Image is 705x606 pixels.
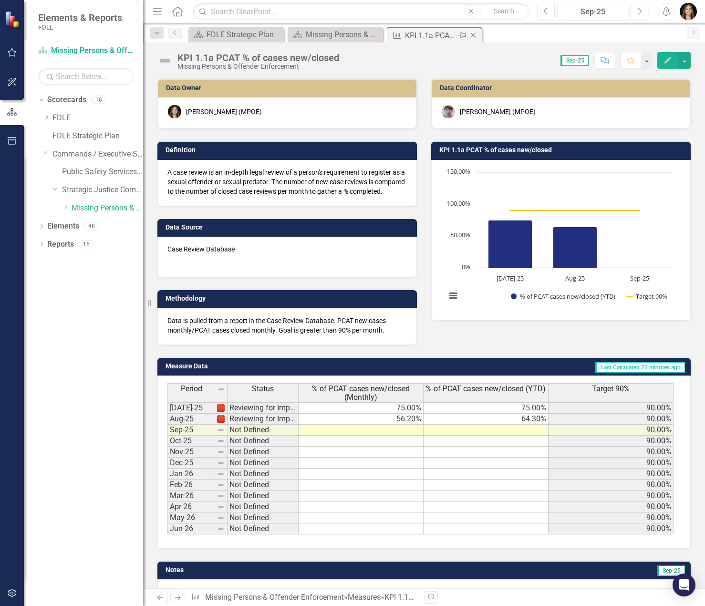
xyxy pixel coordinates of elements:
div: Open Intercom Messenger [673,574,695,596]
p: Case Review Database [167,244,407,256]
span: Period [181,385,202,393]
span: Target 90% [592,385,630,393]
a: FDLE Strategic Plan [191,29,281,41]
button: Search [480,5,528,18]
path: Aug-25, 64.3. % of PCAT cases new/closed (YTD). [553,227,597,268]
h3: Data Source [166,224,412,231]
input: Search ClearPoint... [193,3,530,20]
img: 8DAGhfEEPCf229AAAAAElFTkSuQmCC [218,386,225,393]
text: 50.00% [450,230,470,239]
td: 90.00% [549,436,674,447]
td: Sep-25 [167,425,215,436]
div: [PERSON_NAME] (MPOE) [186,107,262,116]
img: 8DAGhfEEPCf229AAAAAElFTkSuQmCC [217,437,225,445]
p: A case review is an in-depth legal review of a person's requirement to register as a sexual offen... [167,167,407,196]
td: 90.00% [549,402,674,414]
button: Show Target 90% [626,292,668,301]
td: Not Defined [228,480,299,491]
a: Reports [47,239,74,250]
td: 90.00% [549,425,674,436]
td: 90.00% [549,458,674,469]
img: 8DAGhfEEPCf229AAAAAElFTkSuQmCC [217,481,225,489]
td: Feb-26 [167,480,215,491]
span: Sep-25 [560,55,589,66]
td: 75.00% [299,402,424,414]
td: Reviewing for Improvement [228,402,299,414]
div: Missing Persons & Offender Enforcement Landing Page [306,29,381,41]
button: Show % of PCAT cases new/closed (YTD) [511,292,616,301]
img: 8DAGhfEEPCf229AAAAAElFTkSuQmCC [217,426,225,434]
td: Reviewing for Improvement [228,414,299,425]
a: Missing Persons & Offender Enforcement [205,593,344,602]
small: FDLE [38,23,122,31]
p: Data is pulled from a report in the Case Review Database. PCAT new cases monthly/PCAT cases close... [167,316,407,335]
td: Aug-25 [167,414,215,425]
h3: Definition [166,146,412,154]
span: % of PCAT cases new/closed (YTD) [426,385,546,393]
text: [DATE]-25 [497,274,524,282]
img: ClearPoint Strategy [5,11,21,28]
img: Heather Faulkner [680,3,697,20]
div: 16 [79,240,94,248]
span: Sep-25 [657,565,685,576]
a: Measures [348,593,381,602]
img: 8DAGhfEEPCf229AAAAAElFTkSuQmCC [217,503,225,511]
td: Not Defined [228,523,299,534]
div: 16 [91,96,106,104]
td: 90.00% [549,447,674,458]
div: [PERSON_NAME] (MPOE) [460,107,536,116]
div: » » [191,592,417,603]
td: Not Defined [228,502,299,512]
a: Missing Persons & Offender Enforcement Landing Page [290,29,381,41]
a: Scorecards [47,94,86,105]
img: DxoheXUOvkpYAAAAAElFTkSuQmCC [217,415,225,423]
td: 64.30% [424,414,549,425]
h3: KPI 1.1a PCAT % of cases new/closed [439,146,686,154]
g: Target 90%, series 2 of 2. Line with 3 data points. [508,209,642,212]
img: 8DAGhfEEPCf229AAAAAElFTkSuQmCC [217,448,225,456]
td: Mar-26 [167,491,215,502]
td: 90.00% [549,491,674,502]
div: KPI 1.1a PCAT % of cases new/closed [177,52,339,63]
h3: Measure Data [166,363,332,370]
td: Not Defined [228,469,299,480]
svg: Interactive chart [441,167,677,311]
span: Search [494,7,514,15]
td: Not Defined [228,425,299,436]
button: Sep-25 [558,3,628,20]
h3: Notes [166,566,365,574]
td: Jan-26 [167,469,215,480]
div: Missing Persons & Offender Enforcement [177,63,339,70]
img: 8DAGhfEEPCf229AAAAAElFTkSuQmCC [217,459,225,467]
td: May-26 [167,512,215,523]
td: 75.00% [424,402,549,414]
div: KPI 1.1a PCAT % of cases new/closed [384,593,512,602]
a: Commands / Executive Support Branch [52,149,143,160]
td: Not Defined [228,447,299,458]
img: Heather Faulkner [168,105,181,118]
img: Grace Walker [442,105,455,118]
td: 90.00% [549,502,674,512]
a: FDLE [52,113,143,124]
text: Aug-25 [565,274,585,282]
td: 90.00% [549,414,674,425]
path: Jul-25, 75. % of PCAT cases new/closed (YTD). [488,220,532,268]
div: FDLE Strategic Plan [207,29,281,41]
span: Status [252,385,274,393]
td: Apr-26 [167,502,215,512]
td: 90.00% [549,512,674,523]
span: % of PCAT cases new/closed (Monthly) [301,385,421,401]
img: DxoheXUOvkpYAAAAAElFTkSuQmCC [217,404,225,412]
td: 90.00% [549,469,674,480]
td: Dec-25 [167,458,215,469]
td: [DATE]-25 [167,402,215,414]
a: Public Safety Services Command [62,167,143,178]
a: FDLE Strategic Plan [52,131,143,142]
a: Strategic Justice Command [62,185,143,196]
td: Not Defined [228,491,299,502]
text: 100.00% [447,199,470,208]
td: Not Defined [228,458,299,469]
h3: Methodology [166,295,412,302]
div: KPI 1.1a PCAT % of cases new/closed [405,30,456,42]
